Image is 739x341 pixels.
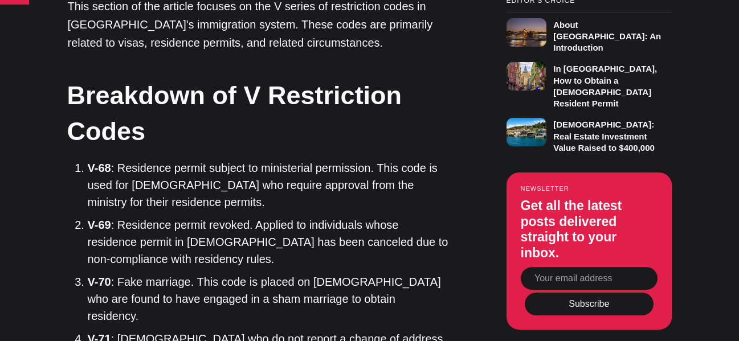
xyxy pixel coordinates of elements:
button: Subscribe [525,293,654,315]
a: In [GEOGRAPHIC_DATA], How to Obtain a [DEMOGRAPHIC_DATA] Resident Permit [507,59,672,109]
small: Newsletter [521,185,658,192]
li: : Residence permit revoked. Applied to individuals whose residence permit in [DEMOGRAPHIC_DATA] h... [88,216,450,268]
li: : Fake marriage. This code is placed on [DEMOGRAPHIC_DATA] who are found to have engaged in a sha... [88,273,450,324]
a: [DEMOGRAPHIC_DATA]: Real Estate Investment Value Raised to $400,000 [507,114,672,154]
h3: [DEMOGRAPHIC_DATA]: Real Estate Investment Value Raised to $400,000 [553,120,655,153]
h3: Get all the latest posts delivered straight to your inbox. [521,198,658,261]
h2: Breakdown of V Restriction Codes [67,77,449,149]
a: About [GEOGRAPHIC_DATA]: An Introduction [507,12,672,54]
h3: In [GEOGRAPHIC_DATA], How to Obtain a [DEMOGRAPHIC_DATA] Resident Permit [553,64,657,108]
h3: About [GEOGRAPHIC_DATA]: An Introduction [553,20,661,53]
strong: V-68 [88,162,111,174]
strong: V-69 [88,219,111,231]
strong: V-70 [88,276,111,288]
li: : Residence permit subject to ministerial permission. This code is used for [DEMOGRAPHIC_DATA] wh... [88,159,450,211]
input: Your email address [521,267,658,290]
